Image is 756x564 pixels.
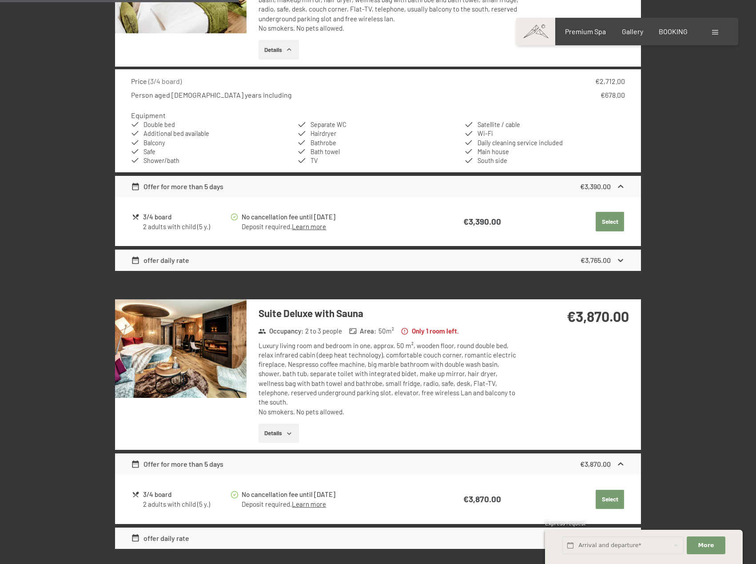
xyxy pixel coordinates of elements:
div: 2 adults with child (5 y.) [143,500,230,509]
span: Balcony [143,139,165,147]
div: Deposit required. [242,222,426,231]
span: Express request [545,520,586,527]
strong: €3,870.00 [567,308,629,325]
div: 3/4 board [143,212,230,222]
a: Learn more [292,500,326,508]
span: Double bed [143,121,175,128]
span: Hairdryer [310,130,336,137]
strong: €3,390.00 [580,182,611,191]
div: Price [131,76,182,86]
div: Offer for more than 5 days [131,181,224,192]
span: Main house [477,148,509,155]
span: ( 3/4 board ) [148,77,182,85]
span: TV [310,157,318,164]
span: Additional bed available [143,130,209,137]
h3: Suite Deluxe with Sauna [259,306,523,320]
strong: Occupancy : [258,326,303,336]
div: Luxury living room and bedroom in one, approx. 50 m², wooden floor, round double bed, relax infra... [259,341,523,417]
span: 50 m² [378,326,394,336]
div: offer daily rate [131,255,190,266]
a: Gallery [622,27,643,36]
strong: Area : [349,326,377,336]
span: Safe [143,148,155,155]
div: Deposit required. [242,500,426,509]
div: Offer for more than 5 days€3,390.00 [115,176,641,197]
span: South side [477,157,507,164]
a: Premium Spa [565,27,606,36]
a: BOOKING [659,27,688,36]
span: Satellite / cable [477,121,520,128]
div: offer daily rate€4,245.00 [115,528,641,549]
div: €2,712.00 [595,76,625,86]
a: Learn more [292,222,326,230]
div: No cancellation fee until [DATE] [242,212,426,222]
div: offer daily rate€3,765.00 [115,250,641,271]
span: Wi-Fi [477,130,493,137]
div: Person aged [DEMOGRAPHIC_DATA] years including [131,90,292,100]
div: offer daily rate [131,533,190,544]
img: mss_renderimg.php [115,299,247,398]
button: Select [596,212,624,231]
div: No cancellation fee until [DATE] [242,489,426,500]
strong: €3,390.00 [463,216,501,226]
button: Details [259,424,299,443]
strong: €3,870.00 [580,460,611,468]
div: Offer for more than 5 days [131,459,224,469]
span: Daily cleaning service included [477,139,563,147]
span: Bath towel [310,148,340,155]
strong: Only 1 room left. [401,326,459,336]
div: Offer for more than 5 days€3,870.00 [115,453,641,475]
div: €678.00 [601,90,625,100]
button: More [687,536,725,555]
strong: €3,765.00 [581,256,611,264]
strong: €3,870.00 [463,494,501,504]
span: Separate WC [310,121,346,128]
span: Bathrobe [310,139,336,147]
span: More [698,541,714,549]
span: 2 to 3 people [305,326,342,336]
div: 3/4 board [143,489,230,500]
span: Shower/bath [143,157,179,164]
div: 2 adults with child (5 y.) [143,222,230,231]
h4: Equipment [131,111,166,119]
button: Select [596,490,624,509]
button: Details [259,40,299,60]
